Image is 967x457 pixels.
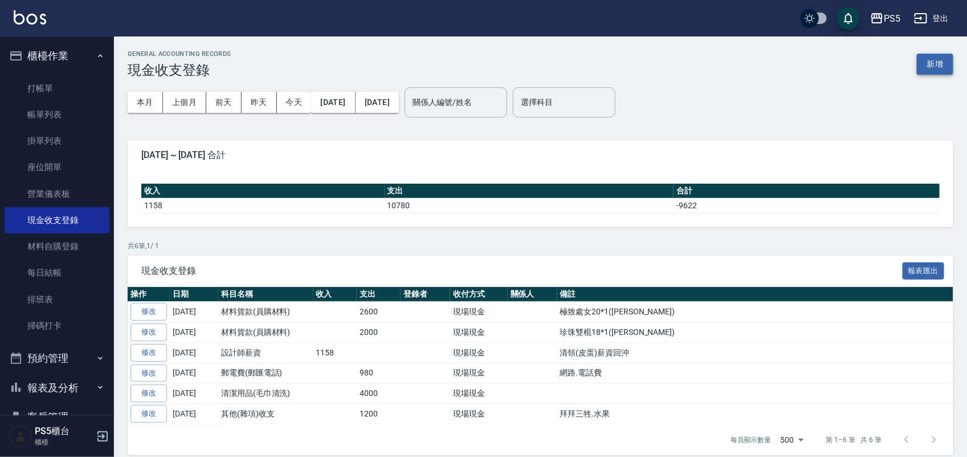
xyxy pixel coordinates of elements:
[557,302,953,322] td: 極致處女20*1([PERSON_NAME])
[5,286,109,313] a: 排班表
[130,405,167,423] a: 修改
[313,287,357,302] th: 收入
[141,198,385,213] td: 1158
[311,92,355,113] button: [DATE]
[170,287,218,302] th: 日期
[731,435,772,445] p: 每頁顯示數量
[450,302,508,322] td: 現場現金
[170,322,218,343] td: [DATE]
[128,241,953,251] p: 共 6 筆, 1 / 1
[5,154,109,180] a: 座位開單
[130,385,167,402] a: 修改
[218,363,313,383] td: 郵電費(郵匯電話)
[674,198,940,213] td: -9622
[242,92,277,113] button: 昨天
[130,323,167,341] a: 修改
[35,426,93,437] h5: PS5櫃台
[313,342,357,363] td: 1158
[5,207,109,233] a: 現金收支登錄
[170,404,218,424] td: [DATE]
[170,342,218,363] td: [DATE]
[557,342,953,363] td: 清領(皮蛋)薪資回沖
[218,404,313,424] td: 其他(雜項)收支
[357,302,401,322] td: 2600
[170,363,218,383] td: [DATE]
[557,404,953,424] td: 拜拜三牲.水果
[5,102,109,128] a: 帳單列表
[909,8,953,29] button: 登出
[5,402,109,432] button: 客戶管理
[837,7,860,30] button: save
[385,184,674,199] th: 支出
[128,50,231,58] h2: GENERAL ACCOUNTING RECORDS
[35,437,93,447] p: 櫃檯
[884,11,900,26] div: PS5
[218,342,313,363] td: 設計師薪資
[130,365,167,382] a: 修改
[5,75,109,102] a: 打帳單
[450,383,508,404] td: 現場現金
[277,92,312,113] button: 今天
[917,54,953,75] button: 新增
[866,7,905,30] button: PS5
[450,322,508,343] td: 現場現金
[5,233,109,260] a: 材料自購登錄
[450,287,508,302] th: 收付方式
[557,322,953,343] td: 珍珠雙棍18*1([PERSON_NAME])
[776,424,808,455] div: 500
[450,363,508,383] td: 現場現金
[5,260,109,286] a: 每日結帳
[163,92,206,113] button: 上個月
[128,62,231,78] h3: 現金收支登錄
[450,404,508,424] td: 現場現金
[357,287,401,302] th: 支出
[357,404,401,424] td: 1200
[218,322,313,343] td: 材料貨款(員購材料)
[401,287,450,302] th: 登錄者
[5,313,109,339] a: 掃碼打卡
[356,92,399,113] button: [DATE]
[557,363,953,383] td: 網路.電話費
[385,198,674,213] td: 10780
[141,265,903,277] span: 現金收支登錄
[14,10,46,25] img: Logo
[141,149,940,161] span: [DATE] ~ [DATE] 合計
[357,363,401,383] td: 980
[903,262,945,280] button: 報表匯出
[128,287,170,302] th: 操作
[5,343,109,373] button: 預約管理
[141,184,385,199] th: 收入
[5,41,109,71] button: 櫃檯作業
[130,344,167,362] a: 修改
[170,383,218,404] td: [DATE]
[450,342,508,363] td: 現場現金
[357,383,401,404] td: 4000
[5,181,109,207] a: 營業儀表板
[917,58,953,69] a: 新增
[218,383,313,404] td: 清潔用品(毛巾清洗)
[357,322,401,343] td: 2000
[903,265,945,276] a: 報表匯出
[218,302,313,322] td: 材料貨款(員購材料)
[170,302,218,322] td: [DATE]
[130,303,167,321] a: 修改
[206,92,242,113] button: 前天
[5,373,109,403] button: 報表及分析
[5,128,109,154] a: 掛單列表
[508,287,557,302] th: 關係人
[128,92,163,113] button: 本月
[826,435,882,445] p: 第 1–6 筆 共 6 筆
[9,425,32,448] img: Person
[674,184,940,199] th: 合計
[218,287,313,302] th: 科目名稱
[557,287,953,302] th: 備註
